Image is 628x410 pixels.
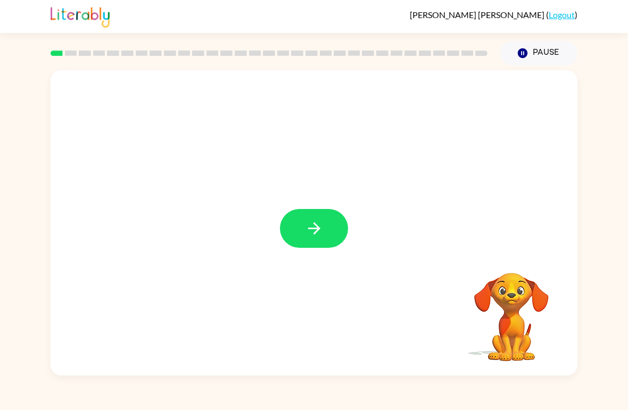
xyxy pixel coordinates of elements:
span: [PERSON_NAME] [PERSON_NAME] [410,10,546,20]
a: Logout [549,10,575,20]
button: Pause [500,41,577,65]
img: Literably [51,4,110,28]
video: Your browser must support playing .mp4 files to use Literably. Please try using another browser. [458,256,565,363]
div: ( ) [410,10,577,20]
